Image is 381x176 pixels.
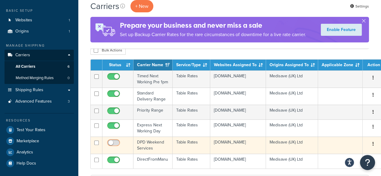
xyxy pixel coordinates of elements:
a: Enable Feature [321,24,362,36]
th: Websites Assigned To: activate to sort column ascending [210,60,266,70]
a: Origins 1 [5,26,74,37]
h4: Prepare your business and never miss a sale [120,20,306,30]
td: Table Rates [173,137,210,154]
a: Test Your Rates [5,125,74,135]
td: Table Rates [173,119,210,137]
span: Analytics [17,150,33,155]
a: Shipping Rules [5,85,74,96]
a: All Carriers 6 [5,61,74,72]
span: Websites [15,18,32,23]
a: Method Merging Rules 0 [5,73,74,84]
span: Help Docs [17,161,36,166]
td: Table Rates [173,88,210,105]
a: Carriers [5,50,74,61]
a: Advanced Features 3 [5,96,74,107]
span: All Carriers [16,64,35,69]
td: Standard Delivery Range [133,88,173,105]
li: All Carriers [5,61,74,72]
a: Marketplace [5,136,74,147]
td: [DOMAIN_NAME] [210,154,266,168]
th: Applicable Zone: activate to sort column ascending [318,60,363,70]
a: Help Docs [5,158,74,169]
td: Medisave (UK) Ltd [266,70,318,88]
a: Websites 1 [5,15,74,26]
td: [DOMAIN_NAME] [210,137,266,154]
button: Open Resource Center [360,155,375,170]
span: 3 [68,99,70,104]
p: Set up Backup Carrier Rates for the rare circumstances of downtime for a live rate carrier. [120,30,306,39]
td: [DOMAIN_NAME] [210,70,266,88]
img: ad-rules-rateshop-fe6ec290ccb7230408bd80ed9643f0289d75e0ffd9eb532fc0e269fcd187b520.png [90,17,120,42]
span: Origins [15,29,29,34]
th: Status: activate to sort column ascending [102,60,133,70]
td: Table Rates [173,70,210,88]
td: [DOMAIN_NAME] [210,119,266,137]
td: Medisave (UK) Ltd [266,119,318,137]
td: [DOMAIN_NAME] [210,88,266,105]
span: 0 [67,76,70,81]
td: Medisave (UK) Ltd [266,105,318,119]
th: Origins Assigned To: activate to sort column ascending [266,60,318,70]
span: Shipping Rules [15,88,43,93]
a: Analytics [5,147,74,158]
li: Websites [5,15,74,26]
th: Service/Type: activate to sort column ascending [173,60,210,70]
li: Advanced Features [5,96,74,107]
span: Carriers [15,53,30,58]
td: DPD Weekend Services [133,137,173,154]
span: Method Merging Rules [16,76,54,81]
td: Medisave (UK) Ltd [266,88,318,105]
div: Resources [5,118,74,123]
td: Table Rates [173,105,210,119]
span: Marketplace [17,139,39,144]
span: 1 [69,18,70,23]
div: Basic Setup [5,8,74,13]
a: Settings [350,2,369,11]
span: 6 [67,64,70,69]
div: Manage Shipping [5,43,74,48]
td: Table Rates [173,154,210,168]
span: Test Your Rates [17,128,45,133]
td: Timed Next Working Pre 1pm [133,70,173,88]
span: 1 [69,29,70,34]
td: [DOMAIN_NAME] [210,105,266,119]
h1: Carriers [90,0,119,12]
td: DirectFromManu [133,154,173,168]
th: Carrier Name: activate to sort column ascending [133,60,173,70]
li: Carriers [5,50,74,84]
td: Priority Range [133,105,173,119]
td: Medisave (UK) Ltd [266,137,318,154]
td: Express Next Working Day [133,119,173,137]
span: Advanced Features [15,99,52,104]
li: Method Merging Rules [5,73,74,84]
td: Medisave (UK) Ltd [266,154,318,168]
button: Bulk Actions [90,46,126,55]
li: Origins [5,26,74,37]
